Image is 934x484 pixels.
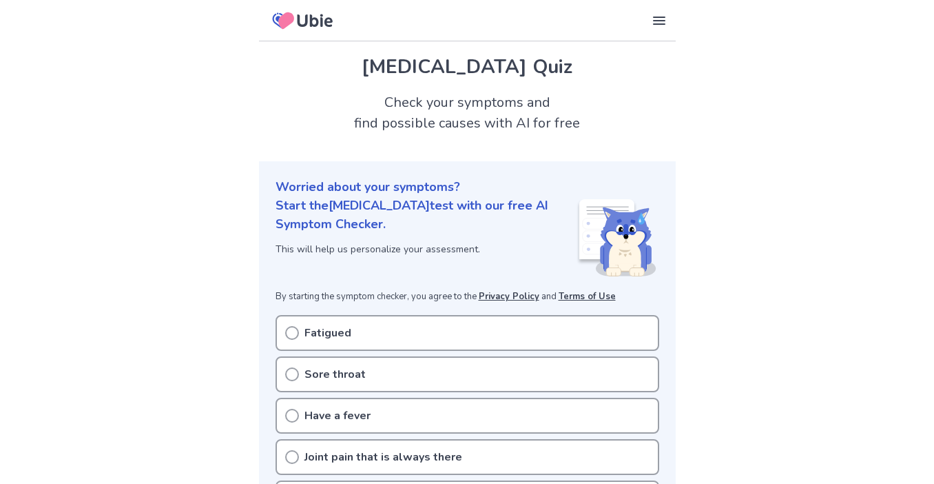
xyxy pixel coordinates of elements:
[276,52,659,81] h1: [MEDICAL_DATA] Quiz
[304,407,371,424] p: Have a fever
[276,178,659,196] p: Worried about your symptoms?
[304,449,462,465] p: Joint pain that is always there
[276,196,577,234] p: Start the [MEDICAL_DATA] test with our free AI Symptom Checker.
[276,290,659,304] p: By starting the symptom checker, you agree to the and
[304,325,351,341] p: Fatigued
[304,366,366,383] p: Sore throat
[276,242,577,256] p: This will help us personalize your assessment.
[479,290,539,303] a: Privacy Policy
[577,199,656,276] img: Shiba
[259,92,676,134] h2: Check your symptoms and find possible causes with AI for free
[559,290,616,303] a: Terms of Use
